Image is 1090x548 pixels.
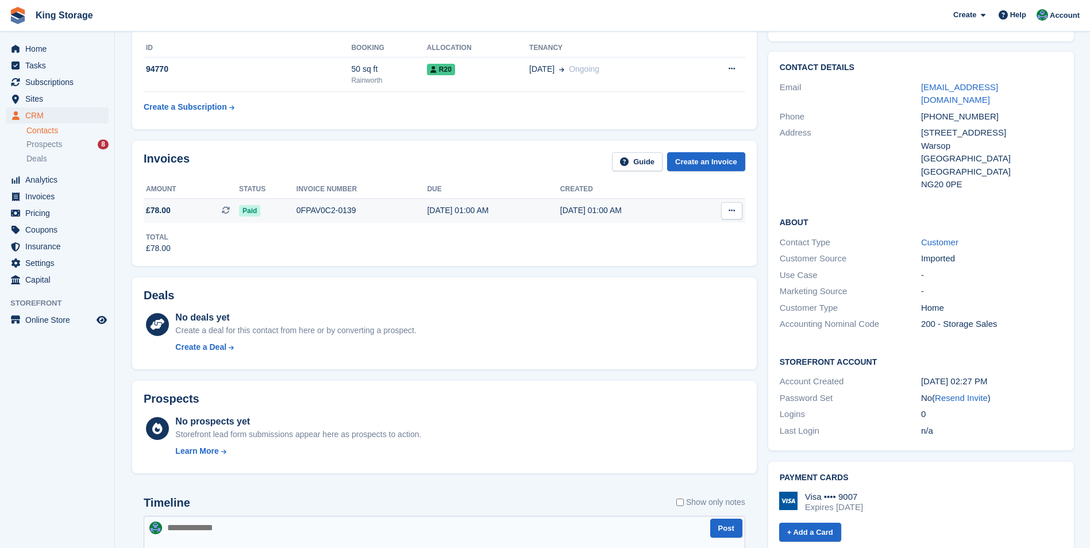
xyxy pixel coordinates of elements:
[667,152,745,171] a: Create an Invoice
[780,424,921,438] div: Last Login
[26,125,109,136] a: Contacts
[780,392,921,405] div: Password Set
[780,81,921,107] div: Email
[6,41,109,57] a: menu
[921,285,1062,298] div: -
[6,312,109,328] a: menu
[780,126,921,191] div: Address
[1010,9,1026,21] span: Help
[175,429,421,441] div: Storefront lead form submissions appear here as prospects to action.
[780,285,921,298] div: Marketing Source
[25,74,94,90] span: Subscriptions
[25,312,94,328] span: Online Store
[1050,10,1080,21] span: Account
[921,375,1062,388] div: [DATE] 02:27 PM
[780,473,1062,483] h2: Payment cards
[175,415,421,429] div: No prospects yet
[560,204,693,217] div: [DATE] 01:00 AM
[427,204,560,217] div: [DATE] 01:00 AM
[779,523,841,542] a: + Add a Card
[144,180,239,199] th: Amount
[351,39,426,57] th: Booking
[9,7,26,24] img: stora-icon-8386f47178a22dfd0bd8f6a31ec36ba5ce8667c1dd55bd0f319d3a0aa187defe.svg
[921,269,1062,282] div: -
[25,41,94,57] span: Home
[953,9,976,21] span: Create
[6,205,109,221] a: menu
[25,107,94,124] span: CRM
[676,496,684,508] input: Show only notes
[921,424,1062,438] div: n/a
[144,97,234,118] a: Create a Subscription
[144,496,190,510] h2: Timeline
[6,272,109,288] a: menu
[935,393,988,403] a: Resend Invite
[95,313,109,327] a: Preview store
[676,496,745,508] label: Show only notes
[6,57,109,74] a: menu
[921,318,1062,331] div: 200 - Storage Sales
[239,180,296,199] th: Status
[25,255,94,271] span: Settings
[26,138,109,150] a: Prospects 8
[427,64,455,75] span: R20
[6,222,109,238] a: menu
[427,180,560,199] th: Due
[805,502,863,512] div: Expires [DATE]
[6,172,109,188] a: menu
[921,140,1062,153] div: Warsop
[144,63,351,75] div: 94770
[805,492,863,502] div: Visa •••• 9007
[31,6,98,25] a: King Storage
[569,64,599,74] span: Ongoing
[6,107,109,124] a: menu
[427,39,529,57] th: Allocation
[25,91,94,107] span: Sites
[25,238,94,254] span: Insurance
[921,302,1062,315] div: Home
[780,252,921,265] div: Customer Source
[10,298,114,309] span: Storefront
[6,91,109,107] a: menu
[780,356,1062,367] h2: Storefront Account
[780,236,921,249] div: Contact Type
[296,180,427,199] th: Invoice number
[144,289,174,302] h2: Deals
[175,445,218,457] div: Learn More
[351,63,426,75] div: 50 sq ft
[921,178,1062,191] div: NG20 0PE
[921,237,958,247] a: Customer
[612,152,663,171] a: Guide
[529,39,690,57] th: Tenancy
[25,172,94,188] span: Analytics
[921,252,1062,265] div: Imported
[146,232,171,242] div: Total
[25,205,94,221] span: Pricing
[921,126,1062,140] div: [STREET_ADDRESS]
[144,152,190,171] h2: Invoices
[98,140,109,149] div: 8
[780,318,921,331] div: Accounting Nominal Code
[6,255,109,271] a: menu
[921,165,1062,179] div: [GEOGRAPHIC_DATA]
[144,101,227,113] div: Create a Subscription
[26,153,47,164] span: Deals
[921,82,998,105] a: [EMAIL_ADDRESS][DOMAIN_NAME]
[351,75,426,86] div: Rainworth
[175,311,416,325] div: No deals yet
[25,222,94,238] span: Coupons
[779,492,798,510] img: Visa Logo
[144,392,199,406] h2: Prospects
[146,242,171,254] div: £78.00
[26,139,62,150] span: Prospects
[710,519,742,538] button: Post
[780,408,921,421] div: Logins
[175,341,416,353] a: Create a Deal
[780,216,1062,227] h2: About
[175,445,421,457] a: Learn More
[144,39,351,57] th: ID
[780,302,921,315] div: Customer Type
[529,63,554,75] span: [DATE]
[6,188,109,204] a: menu
[25,188,94,204] span: Invoices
